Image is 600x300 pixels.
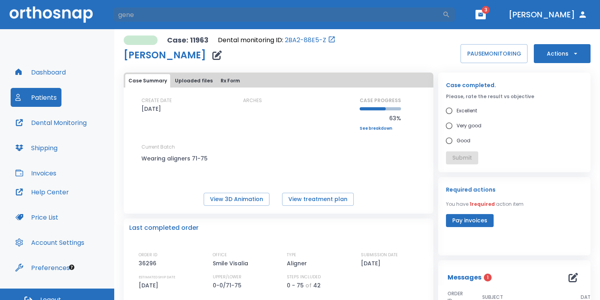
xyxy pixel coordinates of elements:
span: Good [457,136,470,145]
button: Shipping [11,138,62,157]
p: Last completed order [129,223,199,233]
p: [DATE] [361,259,383,268]
span: Very good [457,121,481,130]
button: View 3D Animation [204,193,269,206]
p: Dental monitoring ID: [218,35,283,45]
p: ORDER ID [139,252,157,259]
a: 2BA2-88E5-Z [285,35,326,45]
a: See breakdown [360,126,401,131]
span: 1 required [470,201,495,207]
p: Please, rate the result vs objective [446,93,583,100]
p: 0 - 75 [287,281,304,290]
input: Search by Patient Name or Case # [113,7,442,22]
button: Help Center [11,183,74,201]
p: Wearing aligners 71-75 [141,154,212,163]
p: CREATE DATE [141,97,172,104]
button: Dashboard [11,63,71,82]
p: Current Batch [141,143,212,151]
p: of [305,281,312,290]
button: View treatment plan [282,193,354,206]
button: Pay invoices [446,214,494,227]
p: 36296 [139,259,159,268]
p: ESTIMATED SHIP DATE [139,274,175,281]
p: SUBMISSION DATE [361,252,398,259]
p: ARCHES [243,97,262,104]
h1: [PERSON_NAME] [124,50,206,60]
p: 42 [313,281,321,290]
button: Patients [11,88,61,107]
span: 3 [482,6,490,14]
button: Rx Form [217,74,243,88]
p: OFFICE [213,252,227,259]
button: Case Summary [125,74,170,88]
button: Price List [11,208,63,227]
button: [PERSON_NAME] [505,7,591,22]
p: TYPE [287,252,296,259]
p: 63% [360,114,401,123]
p: STEPS INCLUDED [287,274,321,281]
button: Actions [534,44,591,63]
button: Invoices [11,164,61,183]
p: You have action item [446,201,524,208]
p: Messages [448,273,481,282]
button: Preferences [11,258,74,277]
p: Required actions [446,185,496,194]
div: Open patient in dental monitoring portal [218,35,336,45]
p: Case completed. [446,80,583,90]
p: Aligner [287,259,310,268]
div: Tooltip anchor [68,264,75,271]
button: Account Settings [11,233,89,252]
p: UPPER/LOWER [213,274,241,281]
p: [DATE] [139,281,161,290]
button: PAUSEMONITORING [461,44,528,63]
span: Excellent [457,106,477,116]
p: CASE PROGRESS [360,97,401,104]
button: Dental Monitoring [11,113,91,132]
span: 1 [484,274,492,281]
p: Smile Visalia [213,259,251,268]
p: 0-0/71-75 [213,281,244,290]
div: tabs [125,74,432,88]
button: Uploaded files [172,74,216,88]
p: Case: 11963 [167,35,208,45]
img: Orthosnap [9,6,93,22]
p: [DATE] [141,104,161,114]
